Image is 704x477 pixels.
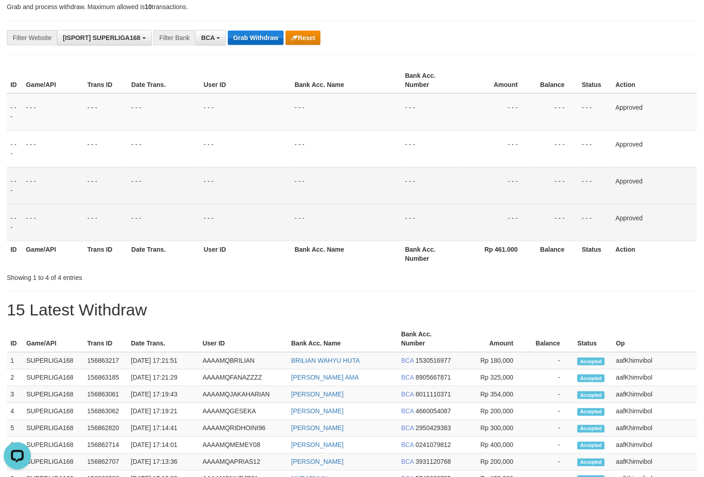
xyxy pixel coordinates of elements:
[401,357,414,365] span: BCA
[200,130,291,167] td: - - -
[7,241,22,267] th: ID
[128,93,200,131] td: - - -
[532,67,578,93] th: Balance
[527,403,574,420] td: -
[63,34,140,41] span: [ISPORT] SUPERLIGA168
[22,67,84,93] th: Game/API
[288,326,398,352] th: Bank Acc. Name
[7,386,23,403] td: 3
[84,167,128,204] td: - - -
[84,454,127,471] td: 156862707
[128,241,200,267] th: Date Trans.
[613,420,697,437] td: aafKhimvibol
[416,374,451,381] span: Copy 8905667871 to clipboard
[527,386,574,403] td: -
[613,454,697,471] td: aafKhimvibol
[23,386,84,403] td: SUPERLIGA168
[612,241,697,267] th: Action
[578,204,612,241] td: - - -
[292,357,360,365] a: BRILIAN WAHYU HUTA
[7,130,22,167] td: - - -
[7,437,23,454] td: 6
[292,408,344,415] a: [PERSON_NAME]
[457,454,527,471] td: Rp 200,000
[574,326,613,352] th: Status
[23,420,84,437] td: SUPERLIGA168
[613,437,697,454] td: aafKhimvibol
[416,408,451,415] span: Copy 4660054087 to clipboard
[22,93,84,131] td: - - -
[200,241,291,267] th: User ID
[292,458,344,466] a: [PERSON_NAME]
[461,167,532,204] td: - - -
[199,386,288,403] td: AAAAMQJAKAHARIAN
[84,352,127,370] td: 156863217
[527,454,574,471] td: -
[84,370,127,386] td: 156863185
[84,130,128,167] td: - - -
[7,67,22,93] th: ID
[22,204,84,241] td: - - -
[128,130,200,167] td: - - -
[527,437,574,454] td: -
[127,352,199,370] td: [DATE] 17:21:51
[7,30,57,46] div: Filter Website
[291,93,402,131] td: - - -
[200,67,291,93] th: User ID
[84,437,127,454] td: 156862714
[7,403,23,420] td: 4
[84,67,128,93] th: Trans ID
[402,204,461,241] td: - - -
[532,93,578,131] td: - - -
[84,326,127,352] th: Trans ID
[613,370,697,386] td: aafKhimvibol
[613,326,697,352] th: Op
[416,357,451,365] span: Copy 1530516977 to clipboard
[527,370,574,386] td: -
[291,241,402,267] th: Bank Acc. Name
[84,204,128,241] td: - - -
[23,454,84,471] td: SUPERLIGA168
[128,167,200,204] td: - - -
[578,408,605,416] span: Accepted
[23,437,84,454] td: SUPERLIGA168
[457,386,527,403] td: Rp 354,000
[461,93,532,131] td: - - -
[23,403,84,420] td: SUPERLIGA168
[7,2,697,11] p: Grab and process withdraw. Maximum allowed is transactions.
[532,167,578,204] td: - - -
[22,241,84,267] th: Game/API
[401,408,414,415] span: BCA
[532,241,578,267] th: Balance
[7,204,22,241] td: - - -
[199,437,288,454] td: AAAAMQMEMEY08
[401,441,414,449] span: BCA
[127,437,199,454] td: [DATE] 17:14:01
[23,370,84,386] td: SUPERLIGA168
[612,167,697,204] td: Approved
[127,370,199,386] td: [DATE] 17:21:29
[84,420,127,437] td: 156862820
[4,4,31,31] button: Open LiveChat chat widget
[578,459,605,467] span: Accepted
[613,403,697,420] td: aafKhimvibol
[286,30,321,45] button: Reset
[201,34,215,41] span: BCA
[7,420,23,437] td: 5
[57,30,151,46] button: [ISPORT] SUPERLIGA168
[401,425,414,432] span: BCA
[457,420,527,437] td: Rp 300,000
[199,370,288,386] td: AAAAMQFANAZZZZ
[23,326,84,352] th: Game/API
[200,167,291,204] td: - - -
[402,130,461,167] td: - - -
[127,454,199,471] td: [DATE] 17:13:36
[402,167,461,204] td: - - -
[127,420,199,437] td: [DATE] 17:14:41
[401,391,414,398] span: BCA
[578,358,605,365] span: Accepted
[457,326,527,352] th: Amount
[199,326,288,352] th: User ID
[127,326,199,352] th: Date Trans.
[84,386,127,403] td: 156863061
